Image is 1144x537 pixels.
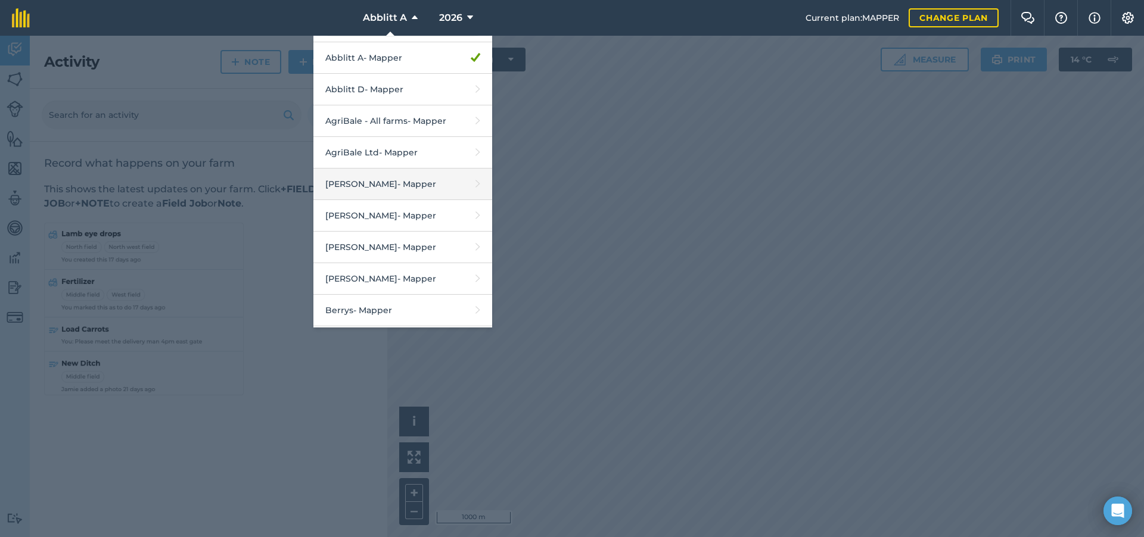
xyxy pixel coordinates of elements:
[12,8,30,27] img: fieldmargin Logo
[1103,497,1132,525] div: Open Intercom Messenger
[909,8,999,27] a: Change plan
[806,11,899,24] span: Current plan : MAPPER
[313,263,492,295] a: [PERSON_NAME]- Mapper
[313,168,492,200] a: [PERSON_NAME]- Mapper
[1021,12,1035,24] img: Two speech bubbles overlapping with the left bubble in the forefront
[313,200,492,232] a: [PERSON_NAME]- Mapper
[363,11,407,25] span: Abblitt A
[313,42,492,74] a: Abblitt A- Mapper
[313,137,492,168] a: AgriBale Ltd- Mapper
[313,295,492,326] a: Berrys- Mapper
[313,232,492,263] a: [PERSON_NAME]- Mapper
[313,74,492,105] a: Abblitt D- Mapper
[439,11,462,25] span: 2026
[313,105,492,137] a: AgriBale - All farms- Mapper
[1054,12,1068,24] img: A question mark icon
[1089,11,1101,25] img: svg+xml;base64,PHN2ZyB4bWxucz0iaHR0cDovL3d3dy53My5vcmcvMjAwMC9zdmciIHdpZHRoPSIxNyIgaGVpZ2h0PSIxNy...
[313,326,492,358] a: Brookes- Mapper
[1121,12,1135,24] img: A cog icon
